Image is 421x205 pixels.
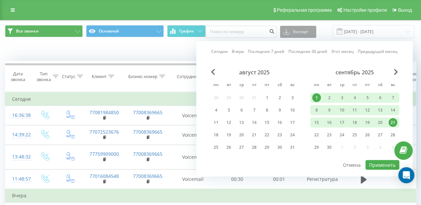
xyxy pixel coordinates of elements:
[288,93,297,102] div: 3
[237,143,246,152] div: 27
[350,131,359,139] div: 25
[235,142,248,152] div: ср 27 авг. 2025 г.
[376,106,384,115] div: 13
[336,130,348,140] div: ср 24 сент. 2025 г.
[374,105,387,115] div: сб 13 сент. 2025 г.
[361,118,374,128] div: пт 19 сент. 2025 г.
[288,143,297,152] div: 31
[310,142,323,152] div: пн 29 сент. 2025 г.
[212,118,220,127] div: 11
[261,105,273,115] div: пт 8 авг. 2025 г.
[387,105,399,115] div: вс 14 сент. 2025 г.
[89,173,119,179] a: 77016084548
[224,106,233,115] div: 5
[348,93,361,103] div: чт 4 сент. 2025 г.
[211,48,228,55] a: Сегодня
[86,25,164,37] button: Основной
[325,118,334,127] div: 16
[336,105,348,115] div: ср 10 сент. 2025 г.
[350,93,359,102] div: 4
[376,93,384,102] div: 6
[394,69,398,75] span: Next Month
[286,93,299,103] div: вс 3 авг. 2025 г.
[261,130,273,140] div: пт 22 авг. 2025 г.
[212,106,220,115] div: 4
[286,130,299,140] div: вс 24 авг. 2025 г.
[169,145,216,169] td: Voicemail
[237,106,246,115] div: 6
[348,118,361,128] div: чт 18 сент. 2025 г.
[338,93,346,102] div: 3
[363,131,372,139] div: 26
[350,80,360,90] abbr: четверг
[224,80,234,90] abbr: вторник
[235,130,248,140] div: ср 20 авг. 2025 г.
[275,106,284,115] div: 9
[273,142,286,152] div: сб 30 авг. 2025 г.
[248,118,261,128] div: чт 14 авг. 2025 г.
[363,93,372,102] div: 5
[288,118,297,127] div: 17
[169,106,216,125] td: Voicemail
[236,80,247,90] abbr: среда
[312,93,321,102] div: 1
[288,106,297,115] div: 10
[263,143,271,152] div: 29
[210,142,222,152] div: пн 25 авг. 2025 г.
[324,80,334,90] abbr: вторник
[348,130,361,140] div: чт 25 сент. 2025 г.
[387,93,399,103] div: вс 7 сент. 2025 г.
[89,129,119,135] a: 77072523676
[310,130,323,140] div: пн 22 сент. 2025 г.
[249,80,259,90] abbr: четверг
[179,29,194,33] span: График
[262,80,272,90] abbr: пятница
[325,93,334,102] div: 2
[263,131,271,139] div: 22
[398,7,412,13] span: Выход
[224,118,233,127] div: 12
[37,71,51,82] div: Тип звонка
[365,160,399,170] button: Применить
[210,118,222,128] div: пн 11 авг. 2025 г.
[133,151,162,157] a: 77008369665
[350,118,359,127] div: 18
[337,80,347,90] abbr: среда
[287,80,297,90] abbr: воскресенье
[288,131,297,139] div: 24
[261,142,273,152] div: пт 29 авг. 2025 г.
[336,118,348,128] div: ср 17 сент. 2025 г.
[62,74,75,79] div: Статус
[286,105,299,115] div: вс 10 авг. 2025 г.
[237,118,246,127] div: 13
[280,26,316,38] button: Экспорт
[286,142,299,152] div: вс 31 авг. 2025 г.
[224,143,233,152] div: 26
[5,25,83,37] button: Все звонки
[374,93,387,103] div: сб 6 сент. 2025 г.
[310,69,399,76] div: сентябрь 2025
[248,105,261,115] div: чт 7 авг. 2025 г.
[169,169,216,189] td: Voicemail
[275,80,285,90] abbr: суббота
[336,93,348,103] div: ср 3 сент. 2025 г.
[128,74,157,79] div: Бизнес номер
[300,169,344,189] td: Регистратура
[286,118,299,128] div: вс 17 авг. 2025 г.
[312,131,321,139] div: 22
[323,118,336,128] div: вт 16 сент. 2025 г.
[361,130,374,140] div: пт 26 сент. 2025 г.
[312,143,321,152] div: 29
[273,93,286,103] div: сб 2 авг. 2025 г.
[361,93,374,103] div: пт 5 сент. 2025 г.
[339,160,364,170] button: Отмена
[250,106,259,115] div: 7
[375,80,385,90] abbr: суббота
[348,105,361,115] div: чт 11 сент. 2025 г.
[362,80,372,90] abbr: пятница
[388,80,398,90] abbr: воскресенье
[338,131,346,139] div: 24
[248,48,284,55] a: Последние 7 дней
[177,74,199,79] div: Сотрудник
[232,48,244,55] a: Вчера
